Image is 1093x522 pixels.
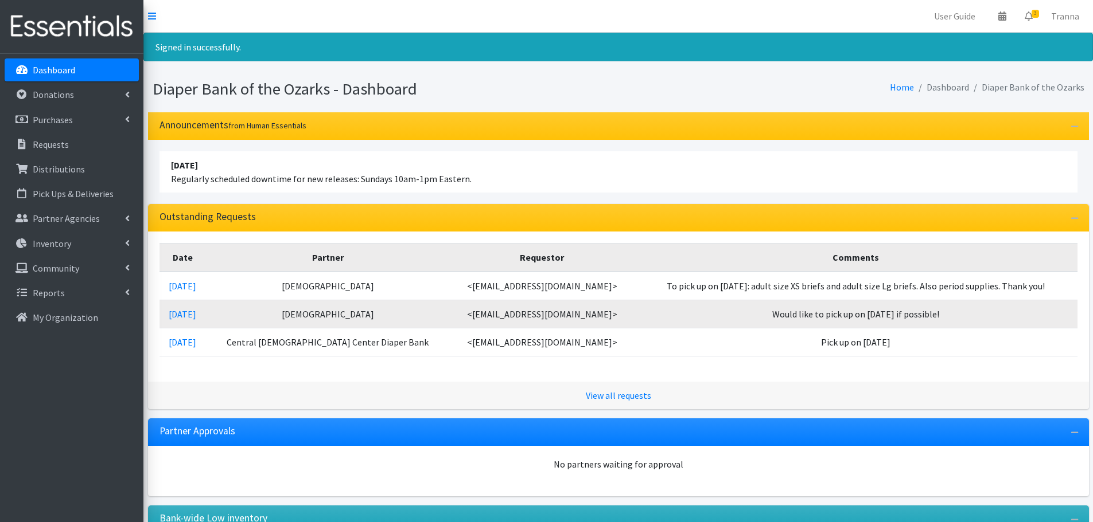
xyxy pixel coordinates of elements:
p: Pick Ups & Deliveries [33,188,114,199]
a: 3 [1016,5,1042,28]
a: View all requests [586,390,651,401]
small: from Human Essentials [228,120,306,131]
a: Dashboard [5,58,139,81]
td: [DEMOGRAPHIC_DATA] [206,272,450,300]
td: <[EMAIL_ADDRESS][DOMAIN_NAME]> [449,328,635,356]
p: Purchases [33,114,73,125]
a: [DATE] [169,308,196,320]
td: <[EMAIL_ADDRESS][DOMAIN_NAME]> [449,300,635,328]
li: Dashboard [914,79,969,96]
li: Diaper Bank of the Ozarks [969,79,1084,96]
a: Home [890,81,914,93]
td: [DEMOGRAPHIC_DATA] [206,300,450,328]
a: [DATE] [169,336,196,348]
a: Community [5,257,139,280]
a: Partner Agencies [5,207,139,230]
a: Reports [5,281,139,304]
strong: [DATE] [171,159,198,171]
h3: Outstanding Requests [160,211,256,223]
span: 3 [1032,10,1039,18]
a: Distributions [5,158,139,180]
th: Date [160,243,206,272]
p: My Organization [33,312,98,323]
a: Tranna [1042,5,1088,28]
a: Donations [5,83,139,106]
a: Requests [5,133,139,156]
p: Distributions [33,163,85,175]
th: Requestor [449,243,635,272]
h3: Announcements [160,119,306,131]
p: Inventory [33,238,71,249]
td: To pick up on [DATE]: adult size XS briefs and adult size Lg briefs. Also period supplies. Thank ... [635,272,1077,300]
a: Purchases [5,108,139,131]
a: User Guide [925,5,985,28]
p: Requests [33,139,69,150]
div: Signed in successfully. [143,33,1093,61]
a: [DATE] [169,280,196,292]
p: Dashboard [33,64,75,76]
p: Reports [33,287,65,299]
a: My Organization [5,306,139,329]
h1: Diaper Bank of the Ozarks - Dashboard [153,79,614,99]
th: Comments [635,243,1077,272]
td: Would like to pick up on [DATE] if possible! [635,300,1077,328]
td: <[EMAIL_ADDRESS][DOMAIN_NAME]> [449,272,635,300]
a: Pick Ups & Deliveries [5,182,139,205]
h3: Partner Approvals [160,425,235,437]
p: Partner Agencies [33,213,100,224]
p: Community [33,262,79,274]
a: Inventory [5,232,139,255]
th: Partner [206,243,450,272]
div: No partners waiting for approval [160,457,1078,471]
p: Donations [33,89,74,100]
li: Regularly scheduled downtime for new releases: Sundays 10am-1pm Eastern. [160,151,1078,193]
td: Central [DEMOGRAPHIC_DATA] Center Diaper Bank [206,328,450,356]
img: HumanEssentials [5,7,139,46]
td: Pick up on [DATE] [635,328,1077,356]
